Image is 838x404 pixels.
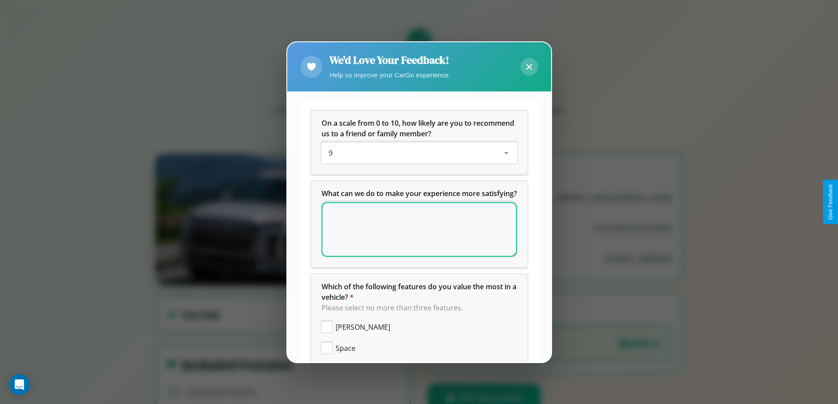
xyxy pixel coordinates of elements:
h5: On a scale from 0 to 10, how likely are you to recommend us to a friend or family member? [322,118,517,139]
span: Which of the following features do you value the most in a vehicle? [322,282,518,302]
span: What can we do to make your experience more satisfying? [322,189,517,198]
div: On a scale from 0 to 10, how likely are you to recommend us to a friend or family member? [322,142,517,164]
div: Open Intercom Messenger [9,374,30,395]
div: On a scale from 0 to 10, how likely are you to recommend us to a friend or family member? [311,111,527,174]
p: Help us improve your CarGo experience [329,69,449,81]
span: Please select no more than three features. [322,303,463,313]
h2: We'd Love Your Feedback! [329,53,449,67]
span: Space [336,343,355,353]
span: 9 [329,148,333,158]
div: Give Feedback [827,184,834,220]
span: [PERSON_NAME] [336,322,390,332]
span: On a scale from 0 to 10, how likely are you to recommend us to a friend or family member? [322,118,516,138]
